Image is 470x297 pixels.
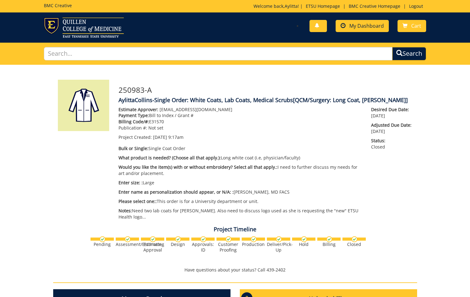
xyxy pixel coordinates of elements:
p: [DATE] [371,122,412,134]
img: checkmark [150,236,156,242]
img: checkmark [276,236,282,242]
span: What product is needed? (Choose all that apply.): [119,155,221,161]
a: BMC Creative Homepage [346,3,403,9]
span: Status: [371,138,412,144]
a: Logout [406,3,426,9]
a: Cart [398,20,426,32]
span: Notes: [119,208,132,214]
p: Have questions about your status? Call 439-2402 [53,267,417,273]
span: My Dashboard [349,22,384,29]
h4: Project Timeline [53,226,417,233]
span: Project Created: [119,134,152,140]
span: Publication #: [119,125,147,131]
input: Search... [44,47,393,60]
img: checkmark [326,236,332,242]
span: [QCM/Surgery: Long Coat, [PERSON_NAME]] [293,96,408,104]
h3: 250983-A [119,86,412,94]
div: Production [242,242,265,247]
img: checkmark [251,236,257,242]
img: checkmark [226,236,231,242]
div: Deliver/Pick-Up [267,242,290,253]
span: Enter name as personalization should appear, or N/A: : [119,189,234,195]
img: Product featured image [58,80,109,131]
span: Cart [411,22,421,29]
h5: BMC Creative [44,3,72,8]
div: Hold [292,242,315,247]
h4: AylittaCollins-Single Order: White Coats, Lab Coats, Medical Scrubs [119,97,412,103]
span: [DATE] 9:17am [153,134,184,140]
span: Adjusted Due Date: [371,122,412,128]
span: Enter size: : [119,180,143,186]
div: Approvals: ID [191,242,215,253]
p: Bill to Index / Grant # [119,112,362,119]
div: Assessment/Estimating [116,242,139,247]
img: checkmark [301,236,307,242]
p: I need to further discuss my needs for art and/or placement. [119,164,362,177]
span: Billing Code/#: [119,119,149,125]
div: Design [166,242,189,247]
a: My Dashboard [336,20,389,32]
img: ETSU logo [44,17,124,38]
a: Aylitta [285,3,298,9]
p: [DATE] [371,106,412,119]
div: Customer Proofing [216,242,240,253]
p: E31570 [119,119,362,125]
p: Single Coat Order [119,145,362,152]
p: Welcome back, ! | | | [254,3,426,9]
img: checkmark [125,236,131,242]
div: Closed [342,242,366,247]
span: Would you like the item(s) with or without embroidery? Select all that apply.: [119,164,277,170]
span: Bulk or Single: [119,145,148,151]
img: checkmark [351,236,357,242]
p: Long white coat (i.e, physician/faculty) [119,155,362,161]
span: Not set [148,125,163,131]
span: Please select one:: [119,198,157,204]
a: ETSU Homepage [303,3,343,9]
span: Payment Type: [119,112,149,118]
img: checkmark [175,236,181,242]
p: Closed [371,138,412,150]
div: Estimate Approval [141,242,164,253]
p: [PERSON_NAME], MD FACS [119,189,362,195]
p: Need two lab coats for [PERSON_NAME]. Also need to discuss logo used as she is requesting the "ne... [119,208,362,220]
p: This order is for a University department or unit. [119,198,362,205]
img: checkmark [200,236,206,242]
span: Desired Due Date: [371,106,412,113]
div: Pending [91,242,114,247]
div: Billing [317,242,341,247]
span: Estimate Approver: [119,106,158,112]
p: [EMAIL_ADDRESS][DOMAIN_NAME] [119,106,362,113]
button: Search [392,47,426,60]
p: Large [119,180,362,186]
img: checkmark [100,236,105,242]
